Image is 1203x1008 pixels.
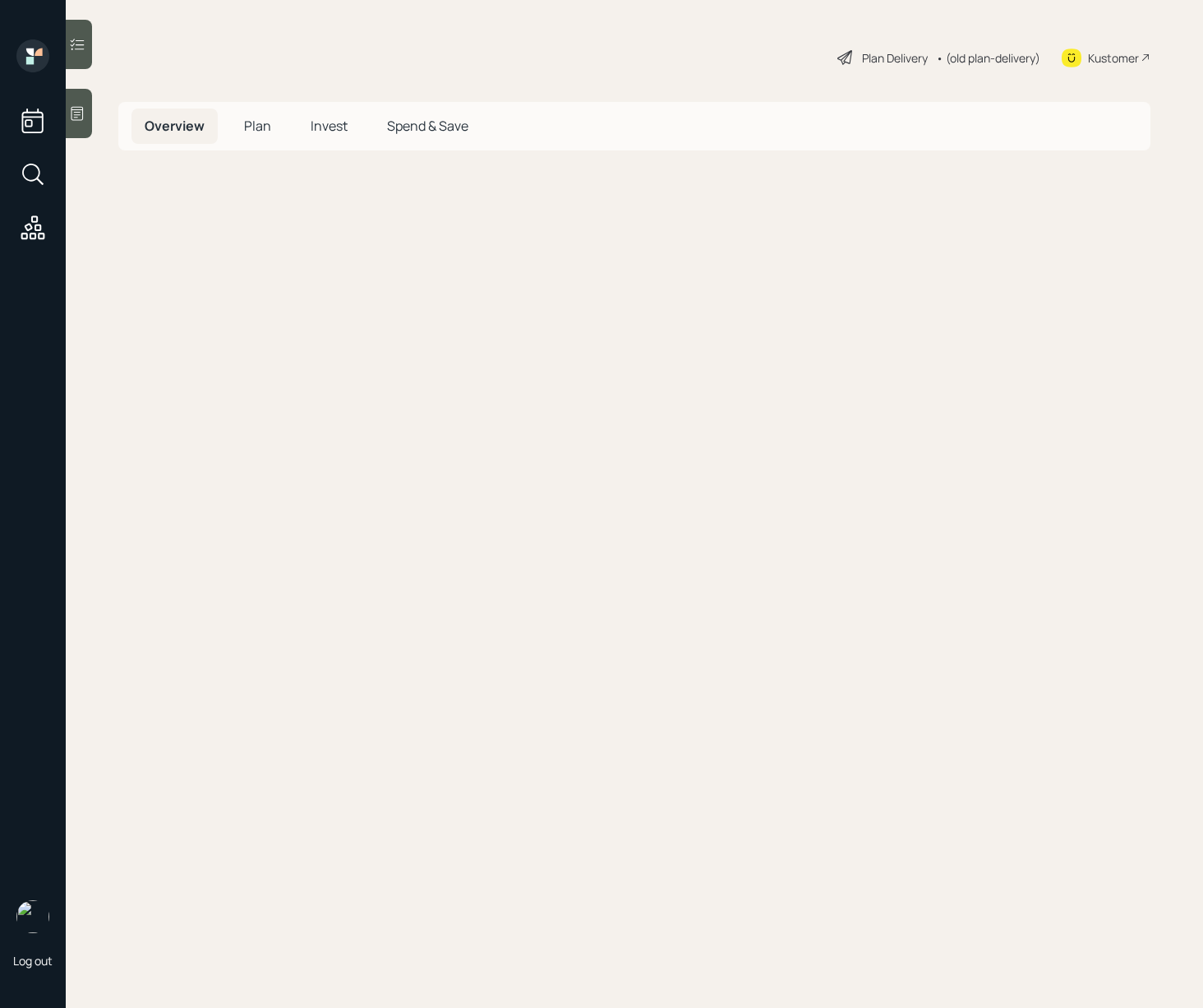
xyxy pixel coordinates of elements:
[244,117,271,135] span: Plan
[13,953,53,969] div: Log out
[145,117,205,135] span: Overview
[936,49,1040,67] div: • (old plan-delivery)
[311,117,348,135] span: Invest
[1088,49,1139,67] div: Kustomer
[862,49,928,67] div: Plan Delivery
[16,900,49,933] img: retirable_logo.png
[387,117,468,135] span: Spend & Save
